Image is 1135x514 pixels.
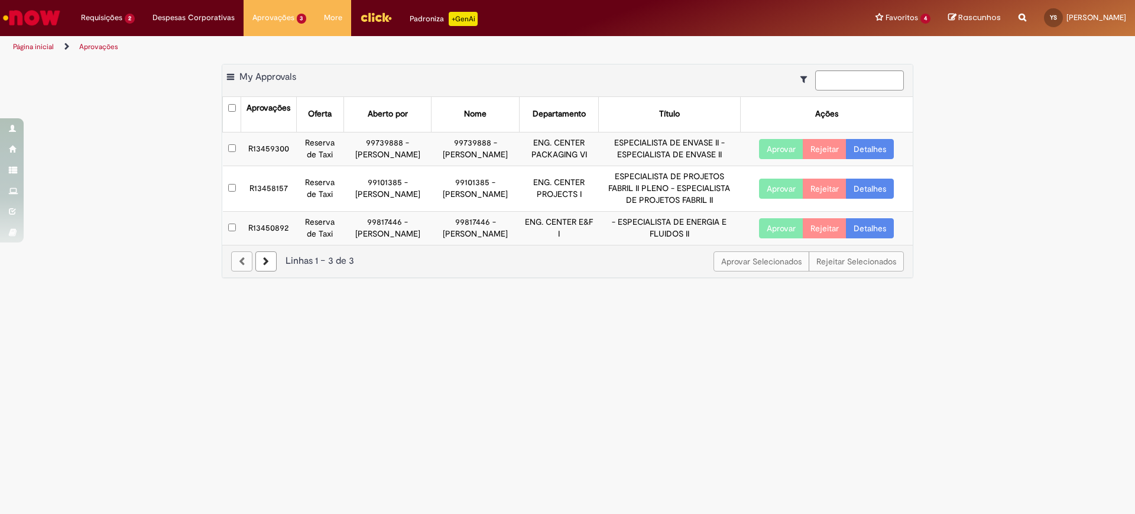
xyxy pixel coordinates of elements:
div: Aprovações [247,102,290,114]
div: Padroniza [410,12,478,26]
span: [PERSON_NAME] [1066,12,1126,22]
td: 99101385 - [PERSON_NAME] [343,166,432,211]
i: Mostrar filtros para: Suas Solicitações [800,75,813,83]
td: - ESPECIALISTA DE ENERGIA E FLUIDOS II [599,211,740,244]
th: Aprovações [241,97,297,132]
a: Rascunhos [948,12,1001,24]
button: Rejeitar [803,179,847,199]
td: ESPECIALISTA DE ENVASE II - ESPECIALISTA DE ENVASE II [599,132,740,166]
span: Despesas Corporativas [153,12,235,24]
div: Oferta [308,108,332,120]
td: ENG. CENTER E&F I [519,211,598,244]
ul: Trilhas de página [9,36,748,58]
span: My Approvals [239,71,296,83]
td: ENG. CENTER PROJECTS I [519,166,598,211]
td: R13450892 [241,211,297,244]
img: click_logo_yellow_360x200.png [360,8,392,26]
button: Aprovar [759,179,803,199]
span: Rascunhos [958,12,1001,23]
button: Rejeitar [803,139,847,159]
span: 4 [920,14,930,24]
a: Página inicial [13,42,54,51]
td: Reserva de Taxi [296,211,343,244]
span: More [324,12,342,24]
td: Reserva de Taxi [296,166,343,211]
a: Detalhes [846,179,894,199]
span: Favoritos [886,12,918,24]
td: 99817446 - [PERSON_NAME] [343,211,432,244]
td: Reserva de Taxi [296,132,343,166]
div: Nome [464,108,487,120]
td: 99739888 - [PERSON_NAME] [432,132,520,166]
td: R13459300 [241,132,297,166]
button: Rejeitar [803,218,847,238]
span: Aprovações [252,12,294,24]
a: Detalhes [846,139,894,159]
div: Título [659,108,680,120]
span: 3 [297,14,307,24]
a: Aprovações [79,42,118,51]
span: YS [1050,14,1057,21]
span: 2 [125,14,135,24]
button: Aprovar [759,218,803,238]
div: Ações [815,108,838,120]
td: 99739888 - [PERSON_NAME] [343,132,432,166]
td: R13458157 [241,166,297,211]
td: ENG. CENTER PACKAGING VI [519,132,598,166]
a: Detalhes [846,218,894,238]
span: Requisições [81,12,122,24]
div: Linhas 1 − 3 de 3 [231,254,904,268]
img: ServiceNow [1,6,62,30]
p: +GenAi [449,12,478,26]
div: Departamento [533,108,586,120]
button: Aprovar [759,139,803,159]
td: 99101385 - [PERSON_NAME] [432,166,520,211]
div: Aberto por [368,108,408,120]
td: 99817446 - [PERSON_NAME] [432,211,520,244]
td: ESPECIALISTA DE PROJETOS FABRIL II PLENO - ESPECIALISTA DE PROJETOS FABRIL II [599,166,740,211]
